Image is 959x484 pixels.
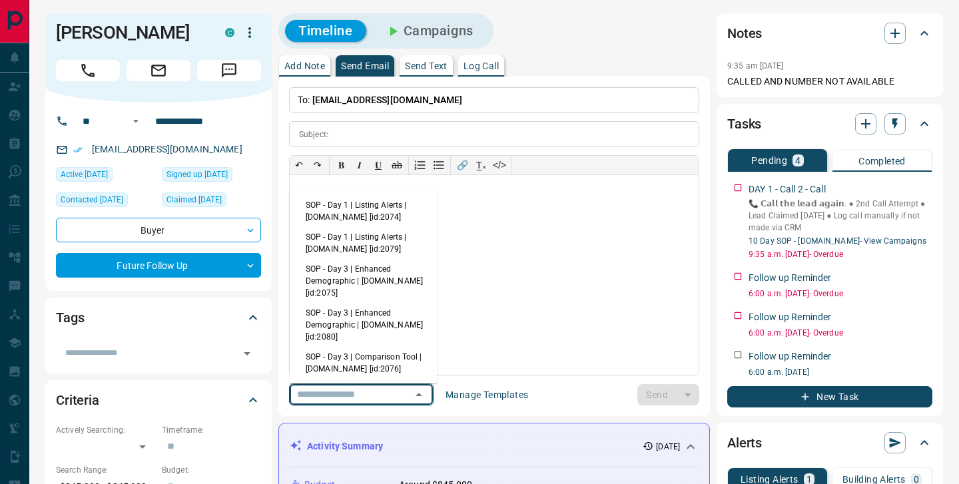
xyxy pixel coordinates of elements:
p: Send Text [405,61,448,71]
span: Claimed [DATE] [166,193,222,206]
button: Open [238,344,256,363]
p: To: [289,87,699,113]
p: Log Call [464,61,499,71]
div: Tags [56,302,261,334]
p: 4 [795,156,800,165]
div: Wed Sep 03 2025 [56,192,155,211]
button: ↶ [290,156,308,174]
h1: [PERSON_NAME] [56,22,205,43]
p: Building Alerts [842,475,906,484]
div: condos.ca [225,28,234,37]
p: CALLED AND NUMBER NOT AVAILABLE [727,75,932,89]
button: Open [128,113,144,129]
p: Activity Summary [307,439,383,453]
span: Message [197,60,261,81]
button: Bullet list [430,156,448,174]
li: SOP - Day 1 | Listing Alerts | [DOMAIN_NAME] [id:2074] [290,195,437,227]
p: Completed [858,156,906,166]
div: Buyer [56,218,261,242]
p: Timeframe: [162,424,261,436]
a: [EMAIL_ADDRESS][DOMAIN_NAME] [92,144,242,154]
li: SOP - Day 3 | Comparison Tool | [DOMAIN_NAME] [id:2081] [290,379,437,411]
button: 🔗 [453,156,472,174]
button: ↷ [308,156,327,174]
p: Budget: [162,464,261,476]
button: 𝐔 [369,156,388,174]
span: Email [127,60,190,81]
button: T̲ₓ [472,156,490,174]
svg: Email Verified [73,145,83,154]
div: Thu Aug 28 2025 [162,192,261,211]
li: SOP - Day 3 | Comparison Tool | [DOMAIN_NAME] [id:2076] [290,347,437,379]
div: Notes [727,17,932,49]
h2: Notes [727,23,762,44]
span: Contacted [DATE] [61,193,123,206]
span: Signed up [DATE] [166,168,228,181]
button: Numbered list [411,156,430,174]
div: Thu Aug 28 2025 [56,167,155,186]
h2: Tasks [727,113,761,134]
p: 1 [806,475,812,484]
button: Close [410,385,428,404]
button: 𝑰 [350,156,369,174]
p: 9:35 am [DATE] [727,61,784,71]
p: DAY 1 - Call 2 - Call [749,182,826,196]
span: Call [56,60,120,81]
p: 6:00 a.m. [DATE] - Overdue [749,327,932,339]
li: SOP - Day 3 | Enhanced Demographic | [DOMAIN_NAME] [id:2075] [290,259,437,303]
span: Active [DATE] [61,168,108,181]
p: 6:00 a.m. [DATE] - Overdue [749,288,932,300]
p: Send Email [341,61,389,71]
p: Search Range: [56,464,155,476]
p: [DATE] [656,441,680,453]
s: ab [392,160,402,170]
p: Subject: [299,128,328,140]
span: [EMAIL_ADDRESS][DOMAIN_NAME] [312,95,463,105]
button: Campaigns [372,20,487,42]
button: 𝐁 [332,156,350,174]
div: Thu Aug 28 2025 [162,167,261,186]
p: Listing Alerts [741,475,799,484]
button: </> [490,156,509,174]
li: SOP - Day 1 | Listing Alerts | [DOMAIN_NAME] [id:2079] [290,227,437,259]
button: Manage Templates [438,384,536,405]
p: Follow up Reminder [749,310,831,324]
p: Follow up Reminder [749,350,831,363]
li: SOP - Day 3 | Enhanced Demographic | [DOMAIN_NAME] [id:2080] [290,303,437,347]
p: Pending [751,156,787,165]
div: Criteria [56,384,261,416]
a: 10 Day SOP - [DOMAIN_NAME]- View Campaigns [749,236,926,246]
p: 9:35 a.m. [DATE] - Overdue [749,248,932,260]
p: 0 [914,475,919,484]
span: 𝐔 [375,160,382,170]
p: 6:00 a.m. [DATE] [749,366,932,378]
button: ab [388,156,406,174]
h2: Tags [56,307,84,328]
div: Future Follow Up [56,253,261,278]
div: Alerts [727,427,932,459]
p: Actively Searching: [56,424,155,436]
h2: Alerts [727,432,762,453]
div: split button [637,384,699,405]
p: Add Note [284,61,325,71]
div: Tasks [727,108,932,140]
h2: Criteria [56,389,99,411]
div: Activity Summary[DATE] [290,434,699,459]
button: Timeline [285,20,366,42]
p: Follow up Reminder [749,271,831,285]
button: New Task [727,386,932,407]
p: 📞 𝗖𝗮𝗹𝗹 𝘁𝗵𝗲 𝗹𝗲𝗮𝗱 𝗮𝗴𝗮𝗶𝗻. ● 2nd Call Attempt ● Lead Claimed [DATE] ‎● Log call manually if not made ... [749,198,932,234]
